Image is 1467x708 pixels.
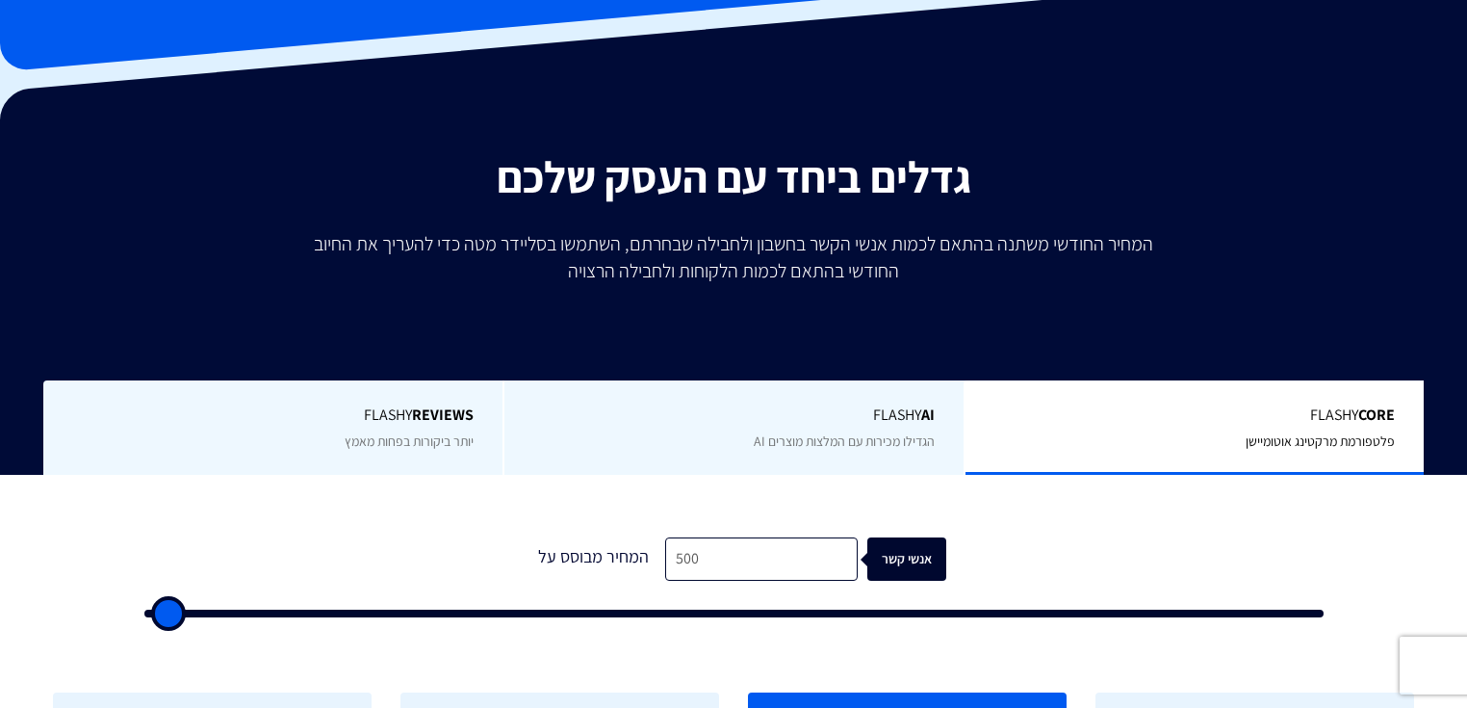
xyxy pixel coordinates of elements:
span: Flashy [72,405,475,427]
span: Flashy [533,405,934,427]
h2: גדלים ביחד עם העסק שלכם [14,152,1453,200]
b: Core [1358,405,1395,425]
span: יותר ביקורות בפחות מאמץ [345,433,474,450]
span: הגדילו מכירות עם המלצות מוצרים AI [754,433,935,450]
div: אנשי קשר [888,538,967,581]
p: המחיר החודשי משתנה בהתאם לכמות אנשי הקשר בחשבון ולחבילה שבחרתם, השתמשו בסליידר מטה כדי להעריך את ... [300,230,1167,284]
div: המחיר מבוסס על [521,538,665,581]
span: פלטפורמת מרקטינג אוטומיישן [1246,433,1395,450]
span: Flashy [994,405,1395,427]
b: AI [921,405,935,425]
b: REVIEWS [412,405,474,425]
